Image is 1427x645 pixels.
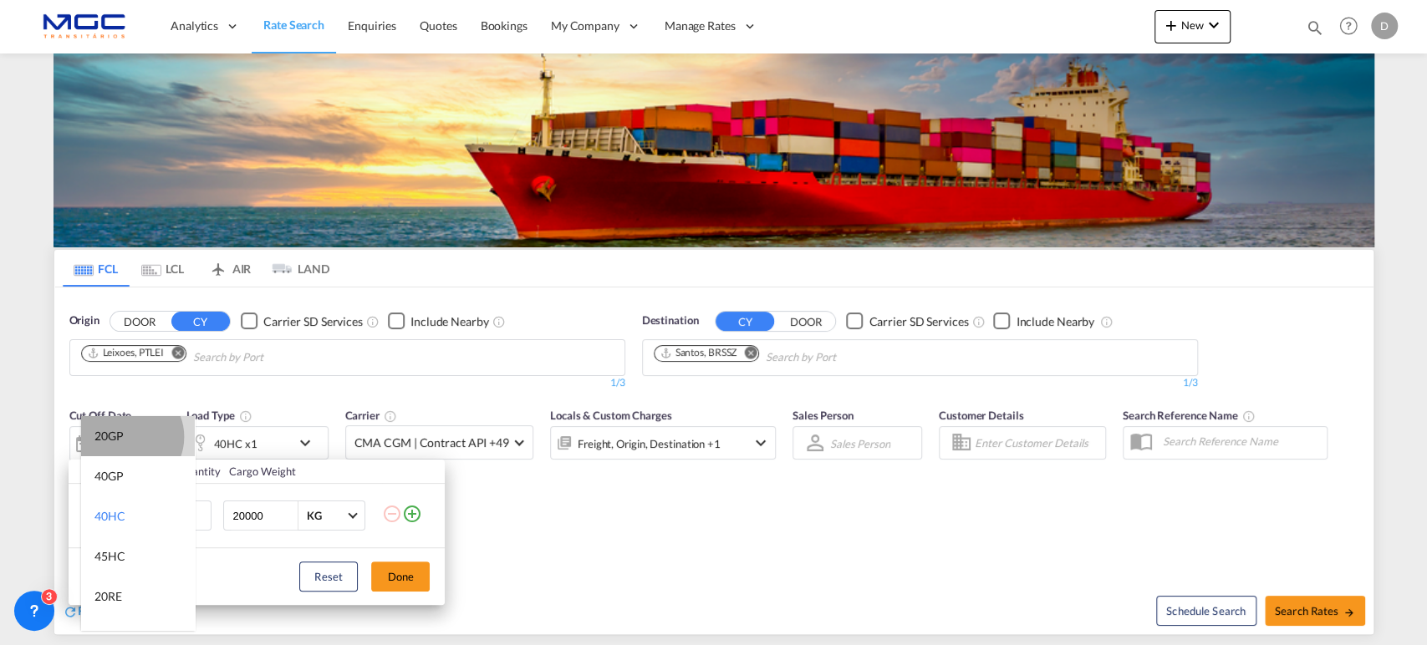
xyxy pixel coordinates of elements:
[94,428,124,444] div: 20GP
[94,548,125,565] div: 45HC
[94,588,122,605] div: 20RE
[94,508,125,525] div: 40HC
[94,468,124,485] div: 40GP
[94,628,122,645] div: 40RE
